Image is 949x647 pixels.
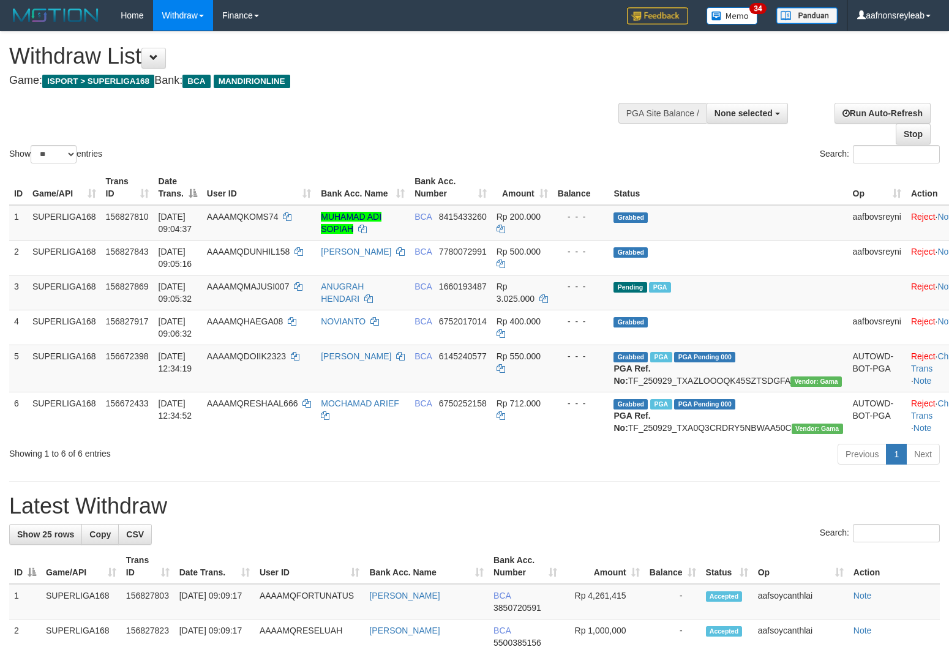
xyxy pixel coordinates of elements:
[911,398,936,408] a: Reject
[9,549,41,584] th: ID: activate to sort column descending
[613,364,650,386] b: PGA Ref. No:
[911,316,936,326] a: Reject
[497,282,535,304] span: Rp 3.025.000
[28,310,101,345] td: SUPERLIGA168
[493,626,511,635] span: BCA
[207,247,290,256] span: AAAAMQDUNHIL158
[749,3,766,14] span: 34
[439,351,487,361] span: Copy 6145240577 to clipboard
[316,170,410,205] th: Bank Acc. Name: activate to sort column ascending
[154,170,202,205] th: Date Trans.: activate to sort column descending
[159,212,192,234] span: [DATE] 09:04:37
[207,351,286,361] span: AAAAMQDOIIK2323
[913,423,932,433] a: Note
[848,310,906,345] td: aafbovsreyni
[106,351,149,361] span: 156672398
[439,398,487,408] span: Copy 6750252158 to clipboard
[558,315,604,327] div: - - -
[9,240,28,275] td: 2
[9,6,102,24] img: MOTION_logo.png
[627,7,688,24] img: Feedback.jpg
[562,549,644,584] th: Amount: activate to sort column ascending
[414,316,432,326] span: BCA
[753,584,849,619] td: aafsoycanthlai
[706,591,743,602] span: Accepted
[497,212,541,222] span: Rp 200.000
[849,549,940,584] th: Action
[613,317,648,327] span: Grabbed
[493,603,541,613] span: Copy 3850720591 to clipboard
[650,352,672,362] span: Marked by aafsoycanthlai
[321,282,364,304] a: ANUGRAH HENDARI
[41,549,121,584] th: Game/API: activate to sort column ascending
[159,351,192,373] span: [DATE] 12:34:19
[410,170,492,205] th: Bank Acc. Number: activate to sort column ascending
[848,392,906,439] td: AUTOWD-BOT-PGA
[106,398,149,408] span: 156672433
[853,145,940,163] input: Search:
[255,549,365,584] th: User ID: activate to sort column ascending
[911,212,936,222] a: Reject
[609,345,847,392] td: TF_250929_TXAZLOOOQK45SZTSDGFA
[853,524,940,542] input: Search:
[321,398,399,408] a: MOCHAMAD ARIEF
[493,591,511,600] span: BCA
[159,282,192,304] span: [DATE] 09:05:32
[9,524,82,545] a: Show 25 rows
[618,103,707,124] div: PGA Site Balance /
[321,316,366,326] a: NOVIANTO
[9,443,386,460] div: Showing 1 to 6 of 6 entries
[613,411,650,433] b: PGA Ref. No:
[439,247,487,256] span: Copy 7780072991 to clipboard
[159,316,192,338] span: [DATE] 09:06:32
[613,352,648,362] span: Grabbed
[28,170,101,205] th: Game/API: activate to sort column ascending
[106,247,149,256] span: 156827843
[609,170,847,205] th: Status
[558,245,604,258] div: - - -
[848,345,906,392] td: AUTOWD-BOT-PGA
[28,345,101,392] td: SUPERLIGA168
[497,247,541,256] span: Rp 500.000
[848,240,906,275] td: aafbovsreyni
[321,351,391,361] a: [PERSON_NAME]
[753,549,849,584] th: Op: activate to sort column ascending
[207,282,290,291] span: AAAAMQMAJUSI007
[207,212,279,222] span: AAAAMQKOMS74
[497,398,541,408] span: Rp 712.000
[414,282,432,291] span: BCA
[911,247,936,256] a: Reject
[835,103,931,124] a: Run Auto-Refresh
[321,212,381,234] a: MUHAMAD ADI SOPIAH
[126,529,144,539] span: CSV
[562,584,644,619] td: Rp 4,261,415
[9,75,620,87] h4: Game: Bank:
[414,247,432,256] span: BCA
[106,316,149,326] span: 156827917
[645,549,701,584] th: Balance: activate to sort column ascending
[9,345,28,392] td: 5
[492,170,553,205] th: Amount: activate to sort column ascending
[9,205,28,241] td: 1
[207,316,283,326] span: AAAAMQHAEGA08
[28,275,101,310] td: SUPERLIGA168
[174,584,255,619] td: [DATE] 09:09:17
[369,626,440,635] a: [PERSON_NAME]
[558,350,604,362] div: - - -
[649,282,670,293] span: Marked by aafsoycanthlai
[106,212,149,222] span: 156827810
[497,316,541,326] span: Rp 400.000
[650,399,672,410] span: Marked by aafsoycanthlai
[202,170,316,205] th: User ID: activate to sort column ascending
[674,352,735,362] span: PGA Pending
[820,524,940,542] label: Search:
[558,211,604,223] div: - - -
[321,247,391,256] a: [PERSON_NAME]
[9,145,102,163] label: Show entries
[896,124,931,144] a: Stop
[645,584,701,619] td: -
[159,398,192,421] span: [DATE] 12:34:52
[439,282,487,291] span: Copy 1660193487 to clipboard
[674,399,735,410] span: PGA Pending
[853,626,872,635] a: Note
